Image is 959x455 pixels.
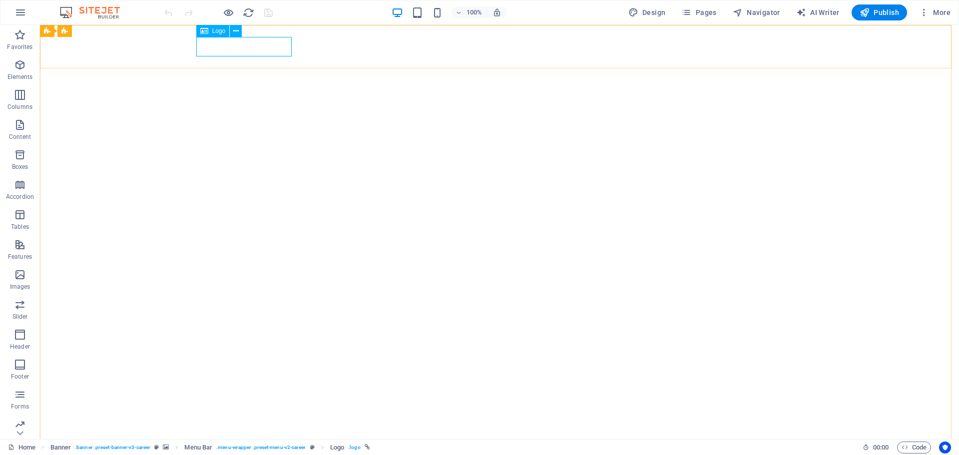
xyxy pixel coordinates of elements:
button: More [915,4,955,20]
span: Click to select. Double-click to edit [330,442,344,454]
h6: 100% [467,6,482,18]
p: Features [8,253,32,261]
i: This element is linked [365,445,370,450]
span: Pages [681,7,716,17]
i: This element contains a background [163,445,169,450]
span: Logo [212,28,226,34]
span: More [919,7,951,17]
span: Code [902,442,927,454]
p: Boxes [12,163,28,171]
span: 00 00 [873,442,889,454]
a: Click to cancel selection. Double-click to open Pages [8,442,35,454]
button: reload [242,6,254,18]
h6: Session time [863,442,889,454]
span: Navigator [733,7,780,17]
p: Slider [12,313,28,321]
button: Design [624,4,670,20]
nav: breadcrumb [50,442,370,454]
button: Pages [677,4,720,20]
p: Header [10,343,30,351]
i: This element is a customizable preset [310,445,315,450]
button: Publish [852,4,907,20]
p: Favorites [7,43,32,51]
span: . logo [348,442,360,454]
span: Publish [860,7,899,17]
i: This element is a customizable preset [154,445,159,450]
span: Click to select. Double-click to edit [184,442,212,454]
button: Navigator [729,4,784,20]
p: Images [10,283,30,291]
button: Usercentrics [939,442,951,454]
button: Code [897,442,931,454]
span: Design [628,7,666,17]
i: On resize automatically adjust zoom level to fit chosen device. [492,8,501,17]
i: Reload page [243,7,254,18]
span: AI Writer [796,7,840,17]
span: . banner .preset-banner-v3-career [75,442,150,454]
p: Tables [11,223,29,231]
button: Click here to leave preview mode and continue editing [222,6,234,18]
p: Footer [11,373,29,381]
p: Accordion [6,193,34,201]
div: Design (Ctrl+Alt+Y) [624,4,670,20]
p: Elements [7,73,33,81]
p: Columns [7,103,32,111]
img: Editor Logo [57,6,132,18]
span: Click to select. Double-click to edit [50,442,71,454]
span: . menu-wrapper .preset-menu-v2-career [216,442,306,454]
button: 100% [452,6,487,18]
button: AI Writer [792,4,844,20]
p: Forms [11,403,29,411]
p: Content [9,133,31,141]
span: : [880,444,882,451]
